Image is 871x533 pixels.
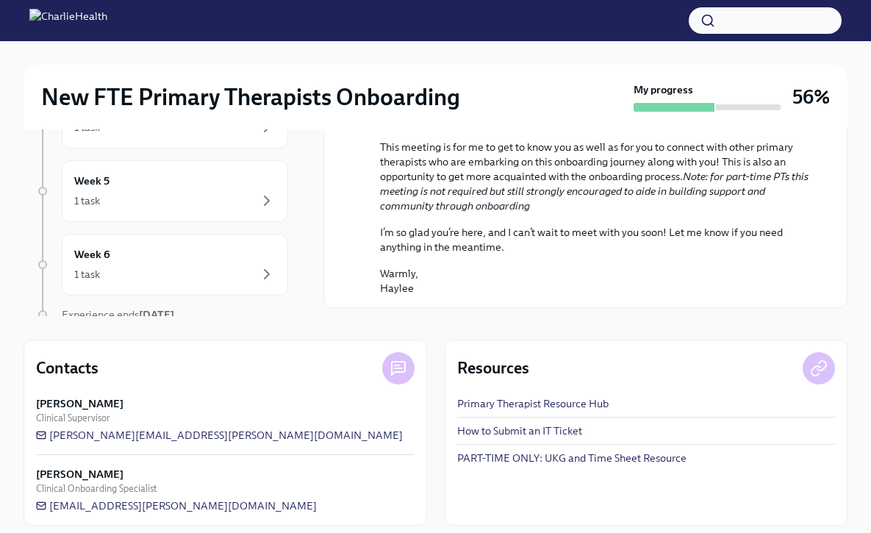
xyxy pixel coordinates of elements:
h4: Contacts [36,357,98,379]
a: Week 61 task [35,234,288,296]
span: Clinical Onboarding Specialist [36,482,157,496]
p: I’m so glad you’re here, and I can’t wait to meet with you soon! Let me know if you need anything... [380,225,811,254]
h3: 56% [792,84,830,110]
span: Experience ends [62,308,174,321]
h6: Week 5 [74,173,110,189]
strong: [DATE] [139,308,174,321]
img: CharlieHealth [29,9,107,32]
a: Week 51 task [35,160,288,222]
h6: Week 6 [74,246,110,262]
p: Warmly, Haylee [380,266,811,296]
p: This meeting is for me to get to know you as well as for you to connect with other primary therap... [380,140,811,213]
a: PART-TIME ONLY: UKG and Time Sheet Resource [457,451,687,465]
h2: New FTE Primary Therapists Onboarding [41,82,460,112]
strong: [PERSON_NAME] [36,467,123,482]
a: [PERSON_NAME][EMAIL_ADDRESS][PERSON_NAME][DOMAIN_NAME] [36,428,403,443]
a: How to Submit an IT Ticket [457,423,582,438]
a: Primary Therapist Resource Hub [457,396,609,411]
strong: [PERSON_NAME] [36,396,123,411]
h4: Resources [457,357,529,379]
em: Note: for part-time PTs this meeting is not required but still strongly encouraged to aide in bui... [380,170,809,212]
div: 1 task [74,193,100,208]
div: 1 task [74,267,100,282]
strong: My progress [634,82,693,97]
a: [EMAIL_ADDRESS][PERSON_NAME][DOMAIN_NAME] [36,498,317,513]
span: Clinical Supervisor [36,411,110,425]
